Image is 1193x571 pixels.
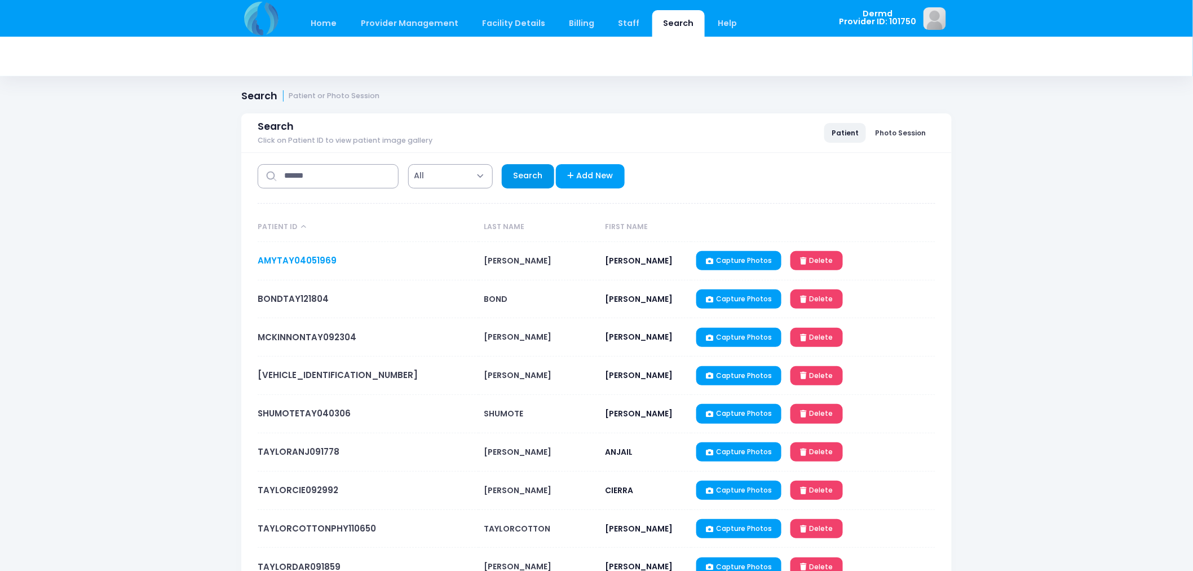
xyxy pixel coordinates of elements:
[258,484,338,496] a: TAYLORCIE092992
[696,519,781,538] a: Capture Photos
[606,255,673,266] span: [PERSON_NAME]
[606,485,634,496] span: CIERRA
[258,446,339,458] a: TAYLORANJ091778
[484,485,552,496] span: [PERSON_NAME]
[484,408,524,419] span: SHUMOTE
[707,10,748,37] a: Help
[824,123,866,142] a: Patient
[790,289,842,309] a: Delete
[790,519,842,538] a: Delete
[258,254,337,266] a: AMYTAY04051969
[600,213,691,242] th: First Name: activate to sort column ascending
[652,10,705,37] a: Search
[414,170,425,182] span: All
[479,213,600,242] th: Last Name: activate to sort column ascending
[502,164,554,188] a: Search
[924,7,946,30] img: image
[696,404,781,423] a: Capture Photos
[790,442,842,462] a: Delete
[258,121,294,133] span: Search
[484,446,552,458] span: [PERSON_NAME]
[790,251,842,270] a: Delete
[350,10,469,37] a: Provider Management
[484,370,552,381] span: [PERSON_NAME]
[790,481,842,500] a: Delete
[300,10,348,37] a: Home
[484,255,552,266] span: [PERSON_NAME]
[241,90,380,102] h1: Search
[696,328,781,347] a: Capture Photos
[606,293,673,305] span: [PERSON_NAME]
[471,10,556,37] a: Facility Details
[484,523,551,534] span: TAYLORCOTTON
[696,366,781,385] a: Capture Photos
[484,293,508,305] span: BOND
[696,442,781,462] a: Capture Photos
[258,522,376,534] a: TAYLORCOTTONPHY110650
[258,407,351,419] a: SHUMOTETAY040306
[696,251,781,270] a: Capture Photos
[790,404,842,423] a: Delete
[606,446,633,458] span: ANJAIL
[696,289,781,309] a: Capture Photos
[258,213,479,242] th: Patient ID: activate to sort column descending
[258,293,329,305] a: BONDTAY121804
[258,369,418,381] a: [VEHICLE_IDENTIFICATION_NUMBER]
[408,164,493,188] span: All
[556,164,625,188] a: Add New
[607,10,651,37] a: Staff
[558,10,606,37] a: Billing
[606,370,673,381] span: [PERSON_NAME]
[258,331,356,343] a: MCKINNONTAY092304
[606,523,673,534] span: [PERSON_NAME]
[606,331,673,342] span: [PERSON_NAME]
[868,123,934,142] a: Photo Session
[790,328,842,347] a: Delete
[484,331,552,342] span: [PERSON_NAME]
[839,10,916,26] span: Dermd Provider ID: 101750
[696,481,781,500] a: Capture Photos
[258,137,432,145] span: Click on Patient ID to view patient image gallery
[606,408,673,419] span: [PERSON_NAME]
[790,366,842,385] a: Delete
[289,92,380,100] small: Patient or Photo Session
